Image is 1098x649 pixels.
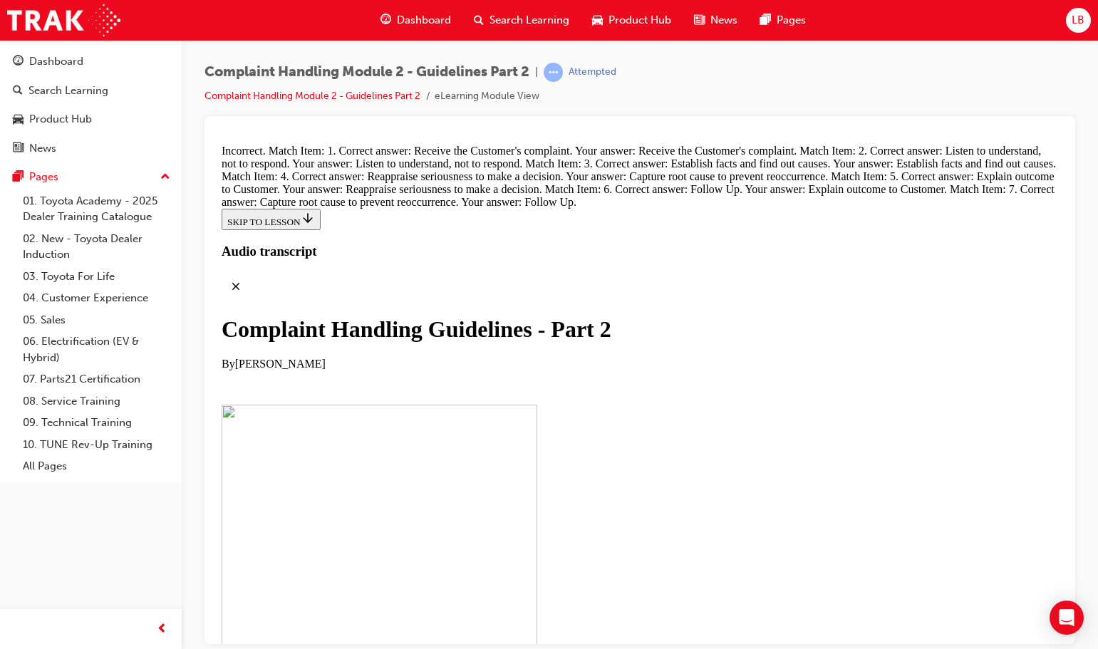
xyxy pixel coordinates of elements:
a: news-iconNews [683,6,749,35]
span: By [6,219,19,231]
button: Close audio transcript panel [6,133,34,162]
button: Pages [6,164,176,190]
span: learningRecordVerb_ATTEMPT-icon [544,63,563,82]
span: Product Hub [608,12,671,28]
a: Product Hub [6,106,176,133]
a: Dashboard [6,48,176,75]
div: News [29,140,56,157]
a: car-iconProduct Hub [581,6,683,35]
span: news-icon [13,142,24,155]
span: [PERSON_NAME] [19,219,110,231]
div: Search Learning [29,83,108,99]
img: Trak [7,4,120,36]
a: Complaint Handling Module 2 - Guidelines Part 2 [204,90,420,102]
span: pages-icon [760,11,771,29]
span: Search Learning [490,12,569,28]
button: DashboardSearch LearningProduct HubNews [6,46,176,164]
span: car-icon [13,113,24,126]
span: car-icon [592,11,603,29]
span: search-icon [13,85,23,98]
a: 02. New - Toyota Dealer Induction [17,228,176,266]
a: guage-iconDashboard [369,6,462,35]
span: SKIP TO LESSON [11,78,99,88]
span: search-icon [474,11,484,29]
a: 03. Toyota For Life [17,266,176,288]
span: Complaint Handling Module 2 - Guidelines Part 2 [204,64,529,81]
span: Pages [777,12,806,28]
a: Search Learning [6,78,176,104]
a: 01. Toyota Academy - 2025 Dealer Training Catalogue [17,190,176,228]
div: Complaint Handling Guidelines - Part 2 [6,177,842,204]
div: Attempted [569,66,616,79]
a: All Pages [17,455,176,477]
a: search-iconSearch Learning [462,6,581,35]
div: Dashboard [29,53,83,70]
a: 04. Customer Experience [17,287,176,309]
a: News [6,135,176,162]
button: SKIP TO LESSON [6,70,105,91]
a: 10. TUNE Rev-Up Training [17,434,176,456]
span: guage-icon [13,56,24,68]
a: pages-iconPages [749,6,817,35]
button: LB [1066,8,1091,33]
li: eLearning Module View [435,88,539,105]
h3: Audio transcript [6,105,842,120]
span: up-icon [160,168,170,187]
a: 05. Sales [17,309,176,331]
a: 09. Technical Training [17,412,176,434]
div: Pages [29,169,58,185]
div: Open Intercom Messenger [1050,601,1084,635]
a: 07. Parts21 Certification [17,368,176,390]
span: prev-icon [157,621,167,638]
div: Product Hub [29,111,92,128]
a: 08. Service Training [17,390,176,412]
span: news-icon [694,11,705,29]
span: News [710,12,737,28]
a: 06. Electrification (EV & Hybrid) [17,331,176,368]
span: Dashboard [397,12,451,28]
span: guage-icon [380,11,391,29]
span: | [535,64,538,81]
div: Incorrect. Match Item: 1. Correct answer: Receive the Customer's complaint. Your answer: Receive ... [6,6,842,70]
span: LB [1072,12,1084,28]
span: pages-icon [13,171,24,184]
